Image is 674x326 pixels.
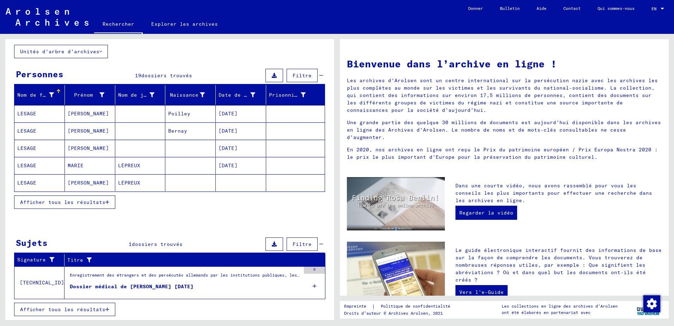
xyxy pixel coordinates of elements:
h1: Bienvenue dans l’archive en ligne ! [347,56,662,71]
font: Titre [67,256,83,264]
mat-cell: [DATE] [216,157,266,174]
p: Une grande partie des quelque 30 millions de documents est aujourd’hui disponible dans les archiv... [347,119,662,141]
div: Signature [17,254,64,266]
img: Arolsen_neg.svg [6,8,88,26]
font: Naissance [170,92,198,98]
div: Prisonnier # [269,89,316,101]
p: Droits d’auteur © Archives Arolsen, 2021 [344,310,459,316]
div: Nom de famille [17,89,65,101]
font: | [372,303,375,310]
mat-cell: LESAGE [14,174,65,191]
div: Modifier le consentement [643,295,660,312]
a: Vers l’e-Guide [455,285,508,299]
mat-cell: LESAGE [14,122,65,139]
a: Explorer les archives [143,16,226,32]
div: Titre [67,254,317,266]
a: Rechercher [94,16,143,34]
font: Prénom [74,92,93,98]
a: Regarder la vidéo [455,206,517,220]
a: Empreinte [344,303,372,310]
mat-header-cell: Geburtsdatum [216,85,266,105]
font: Signature [17,256,46,264]
td: [TECHNICAL_ID] [14,266,65,299]
span: Filtre [293,72,312,79]
span: Filtre [293,241,312,247]
div: Nom de jeune fille [118,89,165,101]
img: video.jpg [347,177,445,230]
button: Afficher tous les résultats [14,303,115,316]
div: Sujets [16,236,48,249]
span: 19 [135,72,141,79]
mat-cell: LESAGE [14,105,65,122]
font: Date de naissance [219,92,272,98]
img: Modifier le consentement [643,295,660,312]
mat-cell: [PERSON_NAME] [65,122,115,139]
mat-cell: [PERSON_NAME] [65,174,115,191]
font: Unités d’arbre d’archives [20,48,99,55]
span: Afficher tous les résultats [20,199,105,205]
div: Naissance [168,89,215,101]
button: Filtre [287,237,318,251]
mat-cell: LÉPREUX [115,157,166,174]
mat-cell: LÉPREUX [115,174,166,191]
div: Enregistrement des étrangers et des persécutés allemands par les institutions publiques, les comp... [70,272,300,282]
mat-header-cell: Geburt‏ [165,85,216,105]
div: Prénom [68,89,115,101]
font: Prisonnier # [269,92,307,98]
font: Nom de famille [17,92,62,98]
div: Date de naissance [219,89,266,101]
mat-header-cell: Geburtsname [115,85,166,105]
button: Unités d’arbre d’archives [14,45,108,58]
mat-cell: MARIE [65,157,115,174]
button: Filtre [287,69,318,82]
mat-cell: [PERSON_NAME] [65,140,115,157]
mat-header-cell: Prisoner # [266,85,325,105]
mat-cell: [PERSON_NAME] [65,105,115,122]
mat-header-cell: Nachname [14,85,65,105]
span: dossiers trouvés [132,241,183,247]
p: En 2020, nos archives en ligne ont reçu le Prix du patrimoine européen / Prix Europa Nostra 2020 ... [347,146,662,161]
mat-cell: LESAGE [14,140,65,157]
mat-cell: [DATE] [216,140,266,157]
p: Les collections en ligne des archives d’Arolsen [502,303,618,309]
p: Le guide électronique interactif fournit des informations de base sur la façon de comprendre les ... [455,247,662,284]
p: Les archives d’Arolsen sont un centre international sur la persécution nazie avec les archives le... [347,77,662,114]
mat-header-cell: Vorname [65,85,115,105]
span: EN [651,6,659,11]
mat-cell: LESAGE [14,157,65,174]
p: ont été élaborés en partenariat avec [502,309,618,316]
div: Dossier médical de [PERSON_NAME] [DATE] [70,283,194,290]
font: Nom de jeune fille [118,92,175,98]
p: Dans une courte vidéo, nous avons rassemblé pour vous les conseils les plus importants pour effec... [455,182,662,204]
mat-cell: Bernay [165,122,216,139]
span: Afficher tous les résultats [20,306,105,313]
mat-cell: [DATE] [216,122,266,139]
button: Afficher tous les résultats [14,195,115,209]
mat-cell: Poilley [165,105,216,122]
img: yv_logo.png [635,301,662,318]
mat-cell: [DATE] [216,105,266,122]
div: 6 [304,267,325,274]
span: dossiers trouvés [141,72,192,79]
div: Personnes [16,68,63,80]
span: 1 [129,241,132,247]
img: eguide.jpg [347,242,445,307]
a: Politique de confidentialité [375,303,459,310]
